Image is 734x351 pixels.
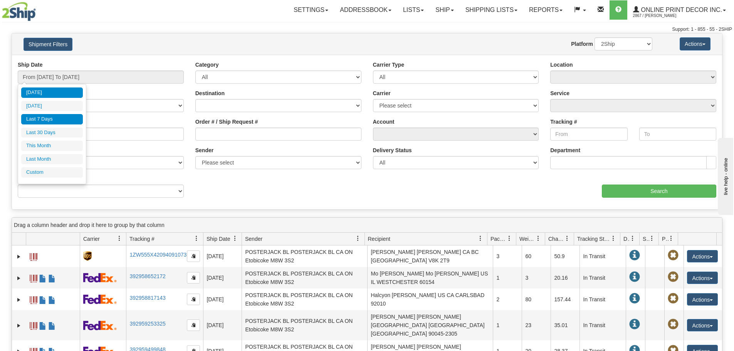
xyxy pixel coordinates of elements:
label: Category [195,61,219,69]
td: 3 [522,267,551,289]
input: To [639,128,716,141]
span: Tracking Status [577,235,611,243]
td: 1 [493,310,522,340]
span: Delivery Status [623,235,630,243]
span: Pickup Not Assigned [668,250,679,261]
a: Commercial Invoice [39,271,47,284]
li: Last 7 Days [21,114,83,124]
button: Actions [687,319,718,331]
td: [DATE] [203,245,242,267]
label: Order # / Ship Request # [195,118,258,126]
td: In Transit [579,245,626,267]
td: In Transit [579,267,626,289]
a: Sender filter column settings [351,232,364,245]
input: Search [602,185,716,198]
span: Pickup Not Assigned [668,293,679,304]
span: In Transit [629,272,640,282]
input: From [550,128,627,141]
a: Online Print Decor Inc. 2867 / [PERSON_NAME] [627,0,732,20]
button: Copy to clipboard [187,294,200,305]
td: POSTERJACK BL POSTERJACK BL CA ON Etobicoke M8W 3S2 [242,245,367,267]
div: live help - online [6,7,71,12]
img: 2 - FedEx Express® [83,273,117,282]
a: 392958817143 [129,295,165,301]
a: Charge filter column settings [561,232,574,245]
a: USMCA CO [48,271,56,284]
td: Mo [PERSON_NAME] Mo [PERSON_NAME] US IL WESTCHESTER 60154 [367,267,493,289]
a: Packages filter column settings [503,232,516,245]
span: Pickup Status [662,235,668,243]
td: [PERSON_NAME] [PERSON_NAME] [GEOGRAPHIC_DATA] [GEOGRAPHIC_DATA] [GEOGRAPHIC_DATA] 90045-2305 [367,310,493,340]
span: In Transit [629,293,640,304]
span: Ship Date [207,235,230,243]
label: Location [550,61,573,69]
button: Copy to clipboard [187,319,200,331]
a: Carrier filter column settings [113,232,126,245]
a: Expand [15,253,23,260]
label: Destination [195,89,225,97]
span: Tracking # [129,235,155,243]
a: Commercial Invoice [39,319,47,331]
label: Department [550,146,580,154]
span: In Transit [629,250,640,261]
td: 23 [522,310,551,340]
td: 60 [522,245,551,267]
button: Copy to clipboard [187,272,200,284]
button: Actions [680,37,710,50]
label: Service [550,89,569,97]
button: Copy to clipboard [187,250,200,262]
span: Online Print Decor Inc. [639,7,722,13]
a: Settings [288,0,334,20]
td: 80 [522,289,551,310]
button: Actions [687,250,718,262]
a: Weight filter column settings [532,232,545,245]
label: Carrier [373,89,391,97]
td: POSTERJACK BL POSTERJACK BL CA ON Etobicoke M8W 3S2 [242,310,367,340]
td: 20.16 [551,267,579,289]
td: Halcyon [PERSON_NAME] US CA CARLSBAD 92010 [367,289,493,310]
img: 2 - FedEx Express® [83,321,117,330]
a: Expand [15,322,23,329]
a: Recipient filter column settings [474,232,487,245]
td: 1 [493,267,522,289]
li: This Month [21,141,83,151]
li: Last Month [21,154,83,165]
label: Ship Date [18,61,43,69]
a: USMCA CO [48,293,56,305]
span: In Transit [629,319,640,330]
span: Sender [245,235,262,243]
label: Sender [195,146,213,154]
a: Tracking Status filter column settings [607,232,620,245]
td: In Transit [579,310,626,340]
span: Packages [490,235,507,243]
a: 392958652172 [129,273,165,279]
span: Recipient [368,235,390,243]
span: Shipment Issues [643,235,649,243]
div: Support: 1 - 855 - 55 - 2SHIP [2,26,732,33]
li: [DATE] [21,101,83,111]
button: Actions [687,293,718,306]
td: [DATE] [203,310,242,340]
label: Account [373,118,395,126]
a: Label [30,250,37,262]
label: Tracking # [550,118,577,126]
td: 2 [493,289,522,310]
a: Lists [397,0,430,20]
a: USMCA CO [48,319,56,331]
td: [DATE] [203,289,242,310]
li: Custom [21,167,83,178]
td: 157.44 [551,289,579,310]
a: Addressbook [334,0,397,20]
a: Shipping lists [460,0,523,20]
a: Label [30,293,37,305]
a: Commercial Invoice [39,293,47,305]
span: Carrier [83,235,100,243]
span: Pickup Not Assigned [668,272,679,282]
a: 392959253325 [129,321,165,327]
td: POSTERJACK BL POSTERJACK BL CA ON Etobicoke M8W 3S2 [242,267,367,289]
a: Ship Date filter column settings [228,232,242,245]
a: Tracking # filter column settings [190,232,203,245]
li: [DATE] [21,87,83,98]
td: In Transit [579,289,626,310]
a: 1ZW555X42094091073 [129,252,186,258]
